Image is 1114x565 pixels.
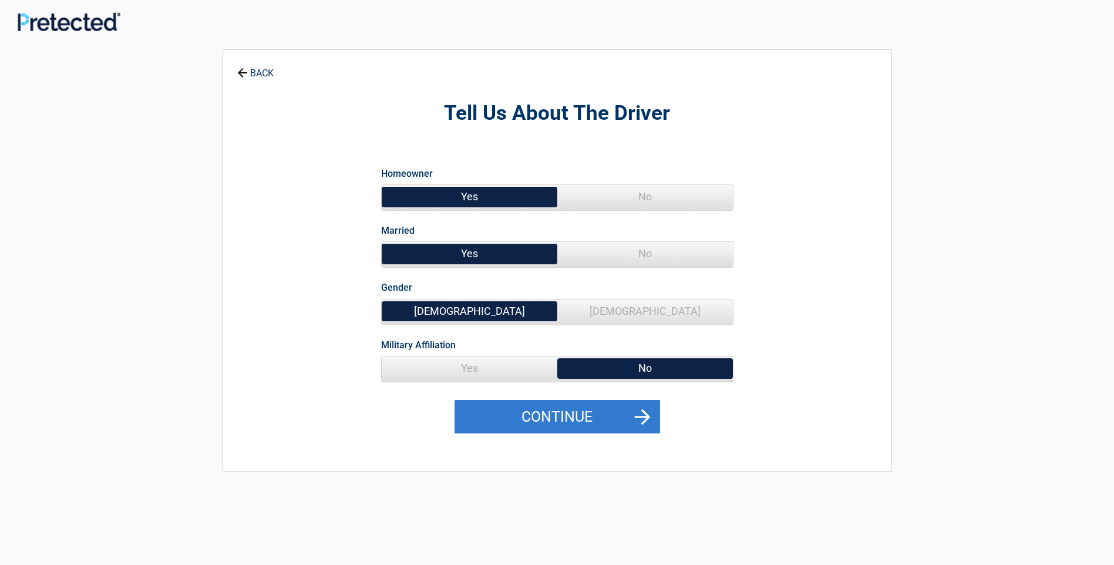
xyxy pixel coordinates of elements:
[381,337,456,353] label: Military Affiliation
[455,400,660,434] button: Continue
[235,58,276,78] a: BACK
[382,357,557,380] span: Yes
[557,185,733,208] span: No
[382,300,557,323] span: [DEMOGRAPHIC_DATA]
[382,185,557,208] span: Yes
[557,300,733,323] span: [DEMOGRAPHIC_DATA]
[18,12,120,31] img: Main Logo
[381,166,433,181] label: Homeowner
[382,242,557,265] span: Yes
[381,223,415,238] label: Married
[288,100,827,127] h2: Tell Us About The Driver
[557,242,733,265] span: No
[381,280,412,295] label: Gender
[557,357,733,380] span: No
